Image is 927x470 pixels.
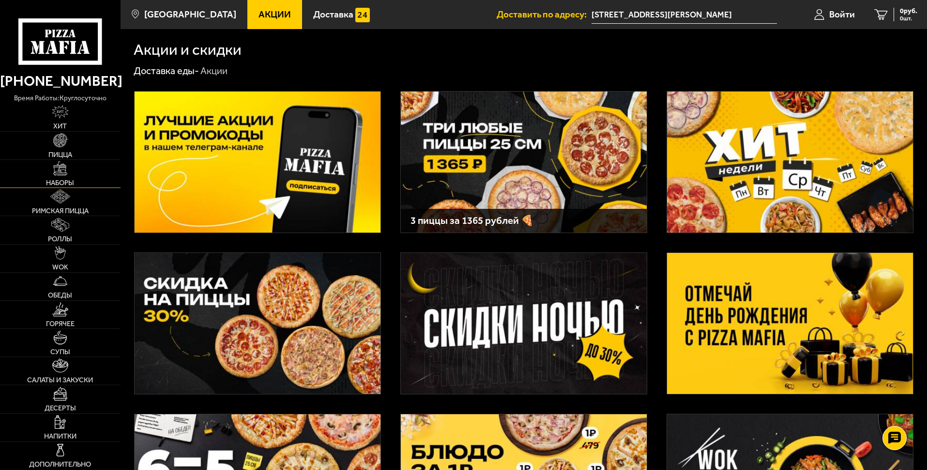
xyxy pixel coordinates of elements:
[410,216,637,226] h3: 3 пиццы за 1365 рублей 🍕
[46,179,74,187] span: Наборы
[900,8,917,15] span: 0 руб.
[829,10,855,19] span: Войти
[144,10,236,19] span: [GEOGRAPHIC_DATA]
[27,376,93,384] span: Салаты и закуски
[592,6,777,24] span: улица Черкасова, 10к2
[44,433,76,440] span: Напитки
[258,10,291,19] span: Акции
[900,16,917,21] span: 0 шт.
[48,235,72,243] span: Роллы
[48,292,72,299] span: Обеды
[134,42,242,58] h1: Акции и скидки
[32,207,89,215] span: Римская пицца
[400,91,647,233] a: 3 пиццы за 1365 рублей 🍕
[592,6,777,24] input: Ваш адрес доставки
[52,264,68,271] span: WOK
[29,461,91,468] span: Дополнительно
[200,65,228,78] div: Акции
[45,405,76,412] span: Десерты
[355,8,370,22] img: 15daf4d41897b9f0e9f617042186c801.svg
[50,348,70,356] span: Супы
[134,65,199,77] a: Доставка еды-
[48,151,72,158] span: Пицца
[313,10,353,19] span: Доставка
[53,123,67,130] span: Хит
[497,10,592,19] span: Доставить по адресу:
[46,320,75,328] span: Горячее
